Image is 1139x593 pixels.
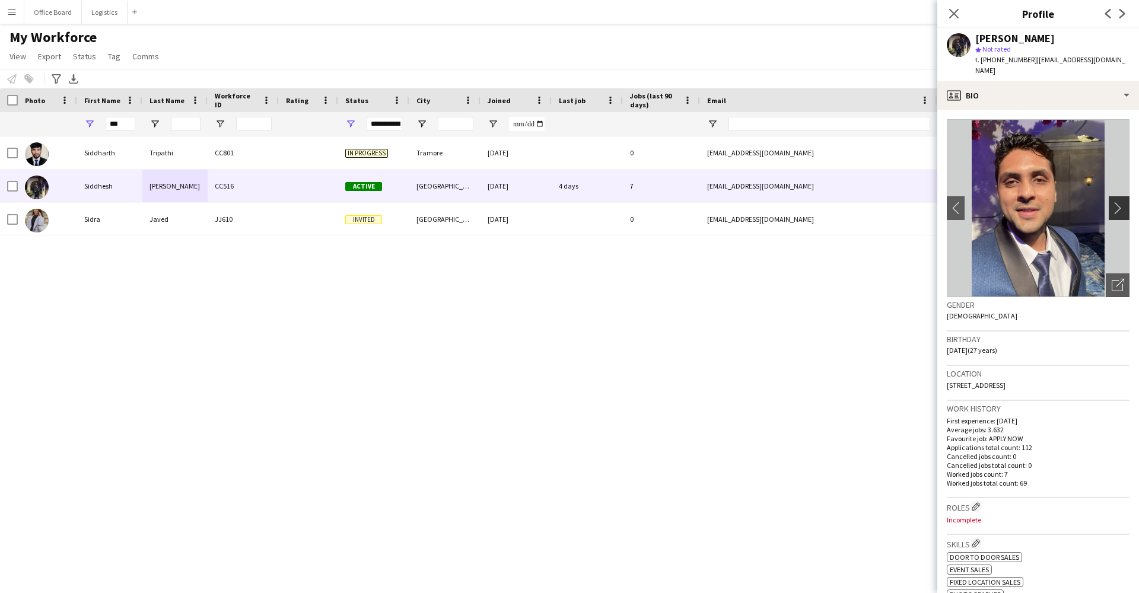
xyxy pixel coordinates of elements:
p: Favourite job: APPLY NOW [947,434,1130,443]
img: Siddharth Tripathi [25,142,49,166]
a: Comms [128,49,164,64]
h3: Roles [947,500,1130,513]
a: Status [68,49,101,64]
span: View [9,51,26,62]
button: Open Filter Menu [149,119,160,129]
a: Tag [103,49,125,64]
div: [EMAIL_ADDRESS][DOMAIN_NAME] [700,203,937,235]
button: Open Filter Menu [707,119,718,129]
div: 0 [623,203,700,235]
p: Worked jobs total count: 69 [947,479,1130,487]
p: Applications total count: 112 [947,443,1130,452]
div: 7 [623,170,700,202]
img: Siddhesh Sangle [25,176,49,199]
span: Event sales [950,565,989,574]
app-action-btn: Advanced filters [49,72,63,86]
div: Tripathi [142,136,208,169]
a: Export [33,49,66,64]
p: Incomplete [947,515,1130,524]
div: CC801 [208,136,279,169]
div: [PERSON_NAME] [975,33,1055,44]
div: 0 [623,136,700,169]
input: First Name Filter Input [106,117,135,131]
h3: Birthday [947,334,1130,345]
div: [EMAIL_ADDRESS][DOMAIN_NAME] [700,170,937,202]
div: [DATE] [481,170,552,202]
h3: Profile [937,6,1139,21]
span: City [416,96,430,105]
span: Status [73,51,96,62]
button: Logistics [82,1,128,24]
span: Last job [559,96,586,105]
div: JJ610 [208,203,279,235]
span: My Workforce [9,28,97,46]
span: Last Name [149,96,184,105]
button: Open Filter Menu [488,119,498,129]
span: Jobs (last 90 days) [630,91,679,109]
h3: Skills [947,537,1130,550]
div: [GEOGRAPHIC_DATA] [409,203,481,235]
p: First experience: [DATE] [947,416,1130,425]
div: CC516 [208,170,279,202]
div: Javed [142,203,208,235]
span: Door to door sales [950,553,1019,562]
span: Status [345,96,368,105]
button: Office Board [24,1,82,24]
a: View [5,49,31,64]
div: [PERSON_NAME] [142,170,208,202]
div: Siddharth [77,136,142,169]
span: Comms [132,51,159,62]
span: t. [PHONE_NUMBER] [975,55,1037,64]
span: | [EMAIL_ADDRESS][DOMAIN_NAME] [975,55,1125,75]
span: Photo [25,96,45,105]
span: Joined [488,96,511,105]
button: Open Filter Menu [345,119,356,129]
div: Bio [937,81,1139,110]
div: [EMAIL_ADDRESS][DOMAIN_NAME] [700,136,937,169]
span: [DATE] (27 years) [947,346,997,355]
div: Open photos pop-in [1106,273,1130,297]
span: Workforce ID [215,91,257,109]
div: Sidra [77,203,142,235]
input: Joined Filter Input [509,117,545,131]
app-action-btn: Export XLSX [66,72,81,86]
span: [STREET_ADDRESS] [947,381,1006,390]
span: Rating [286,96,308,105]
img: Crew avatar or photo [947,119,1130,297]
div: [GEOGRAPHIC_DATA] [409,170,481,202]
span: In progress [345,149,388,158]
span: Export [38,51,61,62]
div: Siddhesh [77,170,142,202]
p: Worked jobs count: 7 [947,470,1130,479]
span: Active [345,182,382,191]
input: City Filter Input [438,117,473,131]
h3: Location [947,368,1130,379]
div: 4 days [552,170,623,202]
input: Workforce ID Filter Input [236,117,272,131]
div: [DATE] [481,203,552,235]
h3: Gender [947,299,1130,310]
p: Average jobs: 3.632 [947,425,1130,434]
button: Open Filter Menu [416,119,427,129]
div: [DATE] [481,136,552,169]
span: Not rated [982,44,1011,53]
p: Cancelled jobs total count: 0 [947,461,1130,470]
span: Invited [345,215,382,224]
img: Sidra Javed [25,209,49,232]
span: Fixed location sales [950,578,1020,586]
button: Open Filter Menu [215,119,225,129]
input: Last Name Filter Input [171,117,201,131]
h3: Work history [947,403,1130,414]
span: [DEMOGRAPHIC_DATA] [947,311,1017,320]
p: Cancelled jobs count: 0 [947,452,1130,461]
span: First Name [84,96,120,105]
span: Tag [108,51,120,62]
button: Open Filter Menu [84,119,95,129]
input: Email Filter Input [728,117,930,131]
span: Email [707,96,726,105]
div: Tramore [409,136,481,169]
